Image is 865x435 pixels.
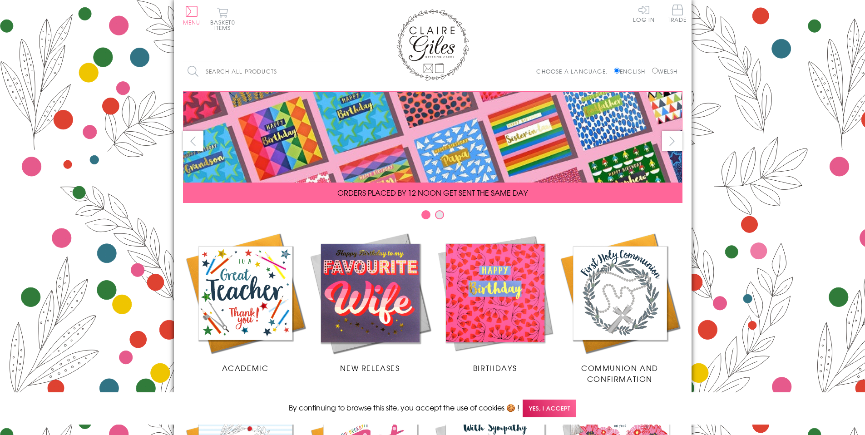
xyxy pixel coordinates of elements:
[183,210,682,224] div: Carousel Pagination
[183,6,201,25] button: Menu
[536,67,612,75] p: Choose a language:
[308,231,433,373] a: New Releases
[421,210,430,219] button: Carousel Page 1 (Current Slide)
[614,68,620,74] input: English
[210,7,235,30] button: Basket0 items
[183,61,342,82] input: Search all products
[183,18,201,26] span: Menu
[652,67,678,75] label: Welsh
[473,362,517,373] span: Birthdays
[652,68,658,74] input: Welsh
[340,362,400,373] span: New Releases
[668,5,687,22] span: Trade
[337,187,528,198] span: ORDERS PLACED BY 12 NOON GET SENT THE SAME DAY
[222,362,269,373] span: Academic
[433,231,558,373] a: Birthdays
[558,231,682,384] a: Communion and Confirmation
[214,18,235,32] span: 0 items
[333,61,342,82] input: Search
[633,5,655,22] a: Log In
[523,400,576,417] span: Yes, I accept
[581,362,658,384] span: Communion and Confirmation
[183,131,203,151] button: prev
[614,67,650,75] label: English
[183,231,308,373] a: Academic
[668,5,687,24] a: Trade
[662,131,682,151] button: next
[435,210,444,219] button: Carousel Page 2
[396,9,469,81] img: Claire Giles Greetings Cards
